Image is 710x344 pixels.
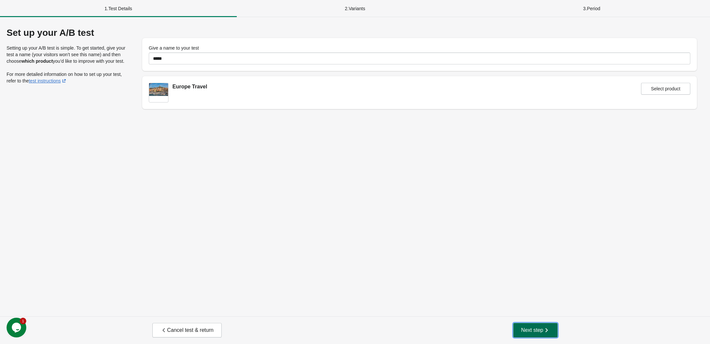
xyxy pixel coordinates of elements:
iframe: chat widget [7,318,28,337]
a: test instructions [29,78,67,83]
span: Select product [651,86,680,91]
button: Cancel test & return [152,323,222,337]
label: Give a name to your test [149,45,199,51]
strong: which product [21,58,53,64]
span: Next step [521,327,550,333]
p: Setting up your A/B test is simple. To get started, give your test a name (your visitors won’t se... [7,45,129,64]
button: Select product [641,83,690,95]
button: Next step [513,323,558,337]
p: For more detailed information on how to set up your test, refer to the [7,71,129,84]
div: Set up your A/B test [7,28,129,38]
span: Cancel test & return [161,327,213,333]
div: Europe Travel [172,83,207,91]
